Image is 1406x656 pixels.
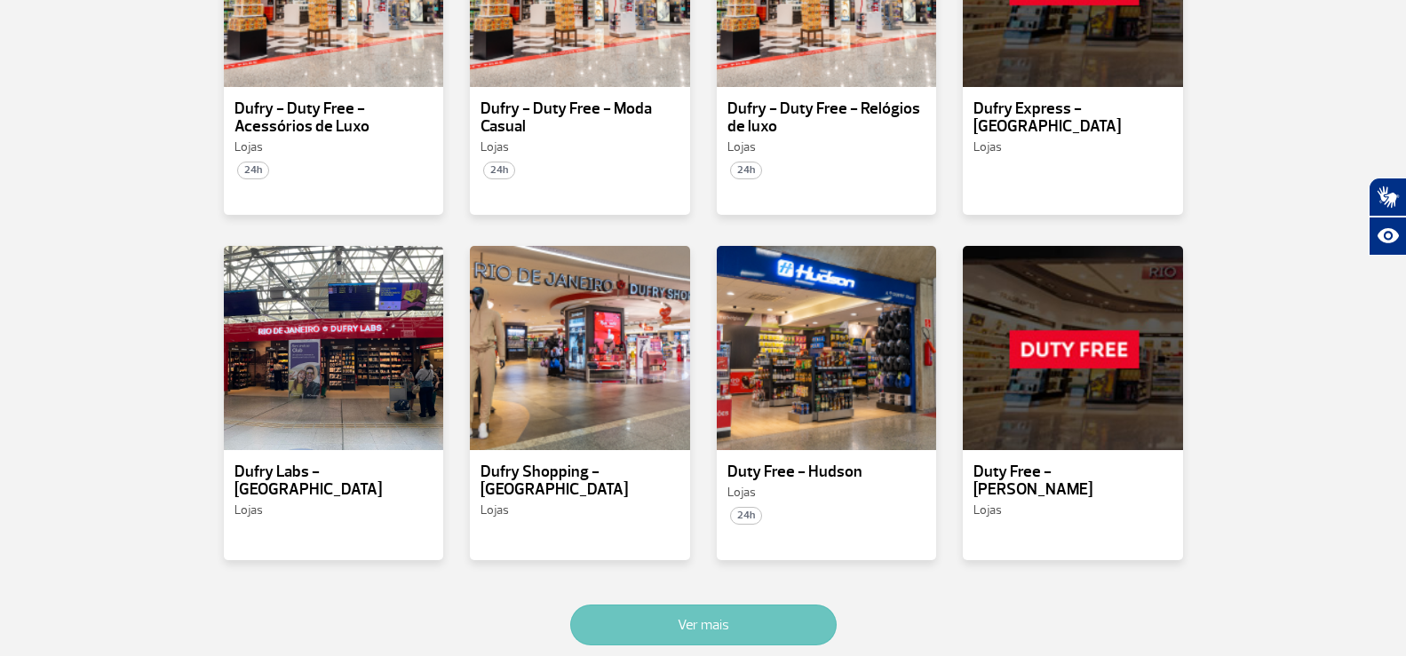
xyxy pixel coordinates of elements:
[730,507,762,525] span: 24h
[481,463,679,499] p: Dufry Shopping - [GEOGRAPHIC_DATA]
[483,162,515,179] span: 24h
[234,100,433,136] p: Dufry - Duty Free - Acessórios de Luxo
[727,100,926,136] p: Dufry - Duty Free - Relógios de luxo
[237,162,269,179] span: 24h
[570,605,837,645] button: Ver mais
[1369,178,1406,217] button: Abrir tradutor de língua de sinais.
[973,100,1172,136] p: Dufry Express - [GEOGRAPHIC_DATA]
[1369,217,1406,256] button: Abrir recursos assistivos.
[727,485,756,500] span: Lojas
[727,463,926,481] p: Duty Free - Hudson
[481,502,509,518] span: Lojas
[1369,178,1406,256] div: Plugin de acessibilidade da Hand Talk.
[727,139,756,154] span: Lojas
[481,139,509,154] span: Lojas
[730,162,762,179] span: 24h
[234,463,433,499] p: Dufry Labs - [GEOGRAPHIC_DATA]
[481,100,679,136] p: Dufry - Duty Free - Moda Casual
[973,502,1002,518] span: Lojas
[234,139,263,154] span: Lojas
[234,502,263,518] span: Lojas
[973,139,1002,154] span: Lojas
[973,463,1172,499] p: Duty Free - [PERSON_NAME]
